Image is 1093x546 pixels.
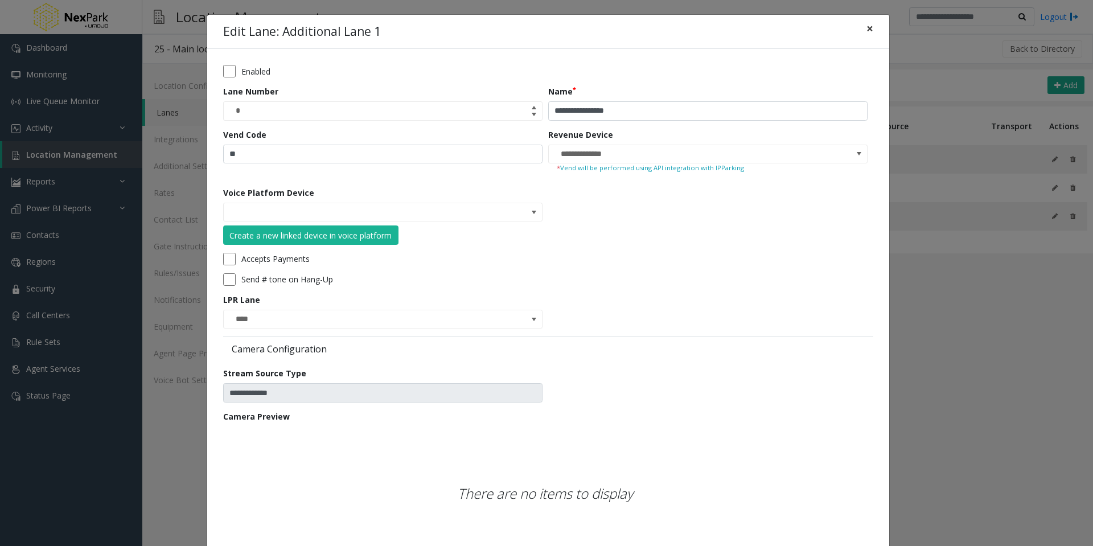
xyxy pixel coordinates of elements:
[223,225,398,245] button: Create a new linked device in voice platform
[223,294,260,306] label: LPR Lane
[557,163,859,173] small: Vend will be performed using API integration with IPParking
[223,129,266,141] label: Vend Code
[223,343,545,355] label: Camera Configuration
[858,15,881,43] button: Close
[241,273,333,285] label: Send # tone on Hang-Up
[223,410,290,422] label: Camera Preview
[548,129,613,141] label: Revenue Device
[223,23,381,41] h4: Edit Lane: Additional Lane 1
[241,65,270,77] label: Enabled
[229,229,392,241] div: Create a new linked device in voice platform
[223,187,314,199] label: Voice Platform Device
[526,111,542,120] span: Decrease value
[241,253,310,265] label: Accepts Payments
[223,85,278,97] label: Lane Number
[866,20,873,36] span: ×
[223,367,306,379] label: Stream Source Type
[224,203,478,221] input: NO DATA FOUND
[548,85,576,97] label: Name
[526,102,542,111] span: Increase value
